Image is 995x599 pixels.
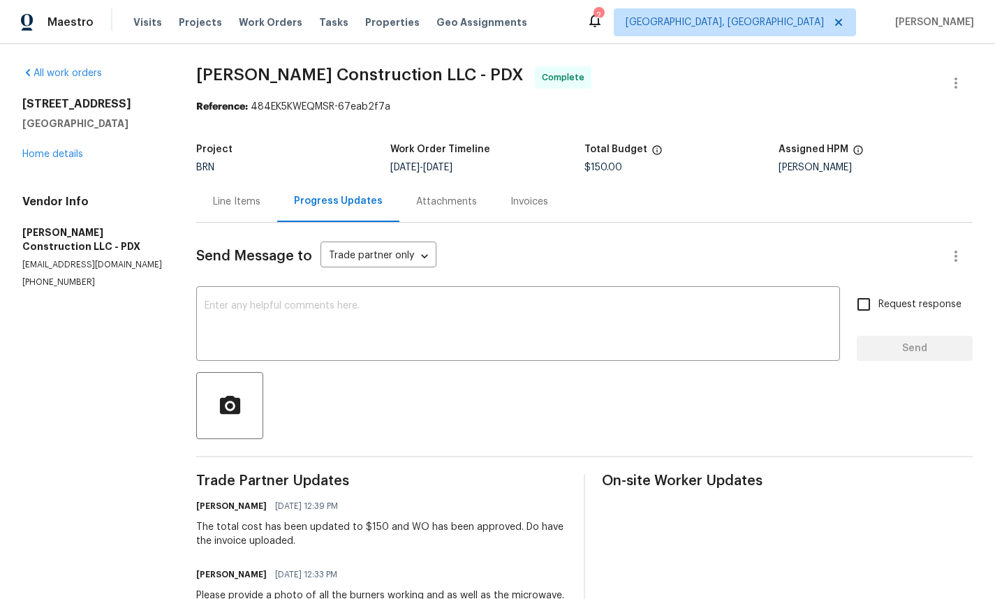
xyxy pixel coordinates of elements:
h5: Work Order Timeline [390,145,490,154]
h5: Total Budget [584,145,647,154]
span: Work Orders [239,15,302,29]
div: Invoices [510,195,548,209]
span: Properties [365,15,420,29]
span: Projects [179,15,222,29]
span: [DATE] 12:39 PM [275,499,338,513]
div: Line Items [213,195,260,209]
h5: Assigned HPM [779,145,848,154]
span: [GEOGRAPHIC_DATA], [GEOGRAPHIC_DATA] [626,15,824,29]
span: $150.00 [584,163,622,172]
div: Progress Updates [294,194,383,208]
h4: Vendor Info [22,195,163,209]
span: Request response [878,297,961,312]
span: [PERSON_NAME] Construction LLC - PDX [196,66,524,83]
span: Tasks [319,17,348,27]
h6: [PERSON_NAME] [196,568,267,582]
div: The total cost has been updated to $150 and WO has been approved. Do have the invoice uploaded. [196,520,567,548]
h5: [PERSON_NAME] Construction LLC - PDX [22,225,163,253]
p: [EMAIL_ADDRESS][DOMAIN_NAME] [22,259,163,271]
div: 2 [594,8,603,22]
span: Complete [542,71,590,84]
span: The total cost of line items that have been proposed by Opendoor. This sum includes line items th... [651,145,663,163]
span: [PERSON_NAME] [890,15,974,29]
b: Reference: [196,102,248,112]
p: [PHONE_NUMBER] [22,276,163,288]
span: [DATE] [423,163,452,172]
span: [DATE] [390,163,420,172]
span: Send Message to [196,249,312,263]
span: On-site Worker Updates [602,474,973,488]
span: Geo Assignments [436,15,527,29]
div: [PERSON_NAME] [779,163,973,172]
span: Visits [133,15,162,29]
span: Maestro [47,15,94,29]
a: All work orders [22,68,102,78]
div: Attachments [416,195,477,209]
span: - [390,163,452,172]
h2: [STREET_ADDRESS] [22,97,163,111]
div: Trade partner only [320,245,436,268]
span: BRN [196,163,214,172]
h6: [PERSON_NAME] [196,499,267,513]
div: 484EK5KWEQMSR-67eab2f7a [196,100,973,114]
span: Trade Partner Updates [196,474,567,488]
span: [DATE] 12:33 PM [275,568,337,582]
h5: Project [196,145,233,154]
h5: [GEOGRAPHIC_DATA] [22,117,163,131]
a: Home details [22,149,83,159]
span: The hpm assigned to this work order. [853,145,864,163]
